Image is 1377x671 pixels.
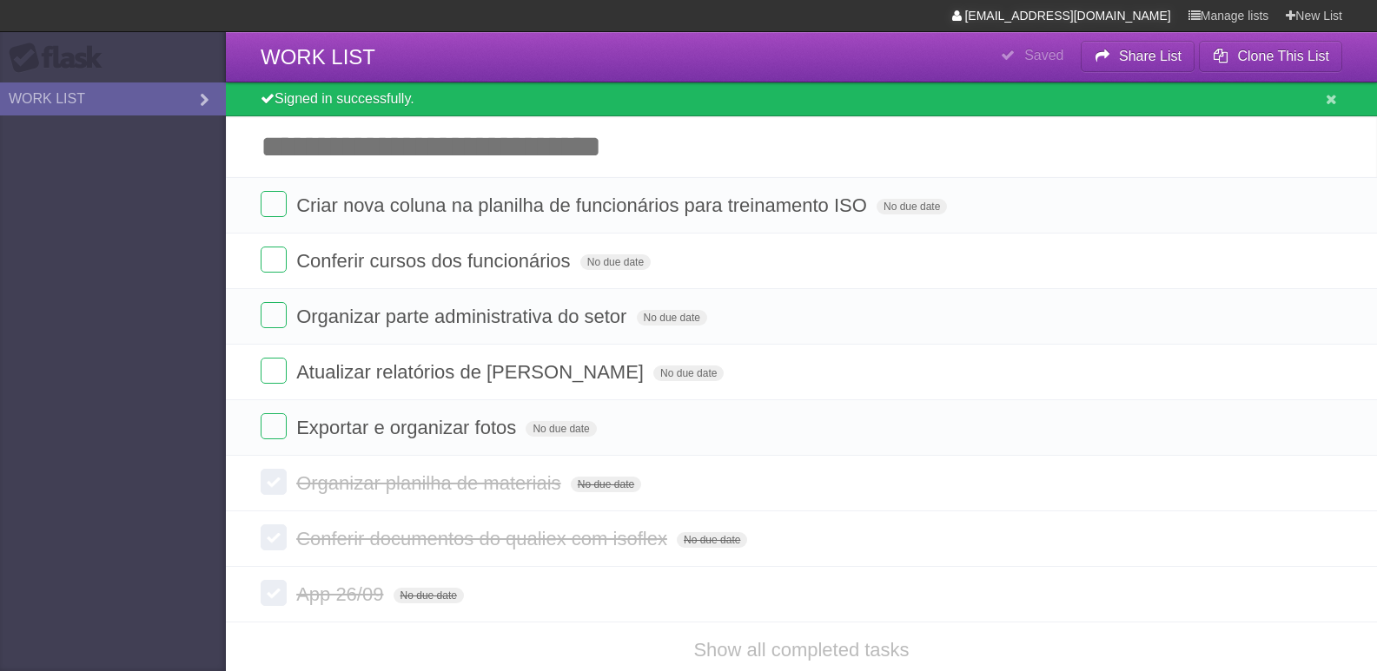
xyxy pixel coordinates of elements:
b: Share List [1119,49,1182,63]
span: No due date [571,477,641,492]
button: Share List [1081,41,1195,72]
b: Saved [1024,48,1063,62]
label: Done [261,469,287,495]
div: Signed in successfully. [226,82,1377,116]
span: No due date [637,310,707,326]
label: Done [261,191,287,217]
label: Done [261,524,287,550]
span: No due date [526,421,596,437]
span: Exportar e organizar fotos [296,417,520,438]
span: App 26/09 [296,583,387,605]
button: Clone This List [1199,41,1342,72]
span: Organizar parte administrativa do setor [296,306,631,327]
span: Criar nova coluna na planilha de funcionários para treinamento ISO [296,194,871,216]
label: Done [261,358,287,384]
span: No due date [580,254,651,270]
span: No due date [877,199,947,214]
span: Conferir documentos do qualiex com isoflex [296,528,672,549]
b: Clone This List [1237,49,1329,63]
label: Done [261,413,287,439]
label: Done [261,302,287,328]
span: No due date [677,532,747,548]
span: No due date [394,588,464,603]
span: Atualizar relatórios de [PERSON_NAME] [296,361,648,383]
span: Conferir cursos dos funcionários [296,250,574,272]
label: Done [261,580,287,606]
div: Flask [9,43,113,74]
a: Show all completed tasks [693,639,909,661]
span: WORK LIST [261,45,375,69]
span: Organizar planilha de materiais [296,472,566,494]
label: Done [261,247,287,273]
span: No due date [653,365,724,381]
